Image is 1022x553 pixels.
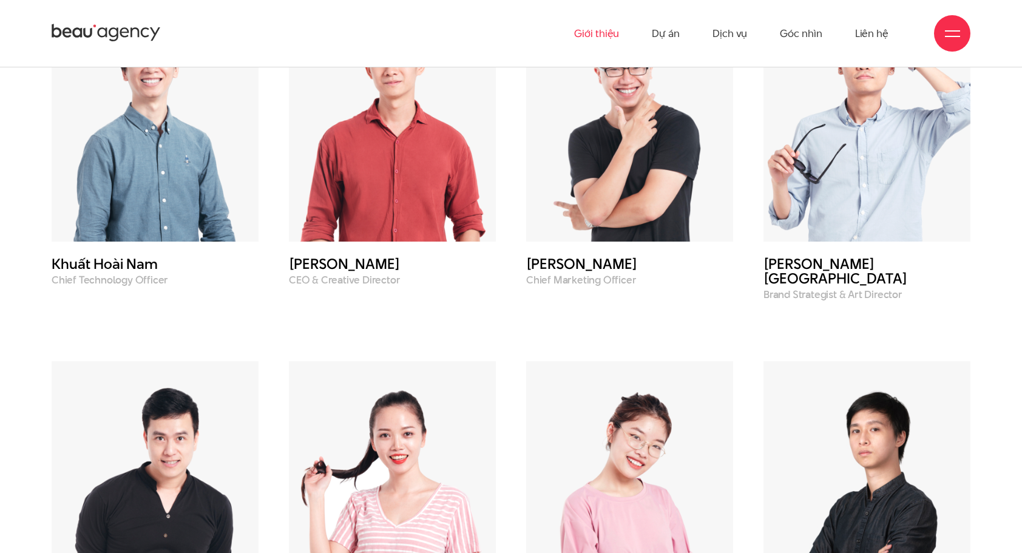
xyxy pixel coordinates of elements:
h3: Khuất Hoài Nam [52,257,259,271]
p: CEO & Creative Director [289,274,496,286]
h3: [PERSON_NAME] [526,257,733,271]
p: Chief Technology Officer [52,274,259,286]
h3: [PERSON_NAME][GEOGRAPHIC_DATA] [763,257,970,286]
h3: [PERSON_NAME] [289,257,496,271]
p: Chief Marketing Officer [526,274,733,286]
p: Brand Strategist & Art Director [763,289,970,300]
